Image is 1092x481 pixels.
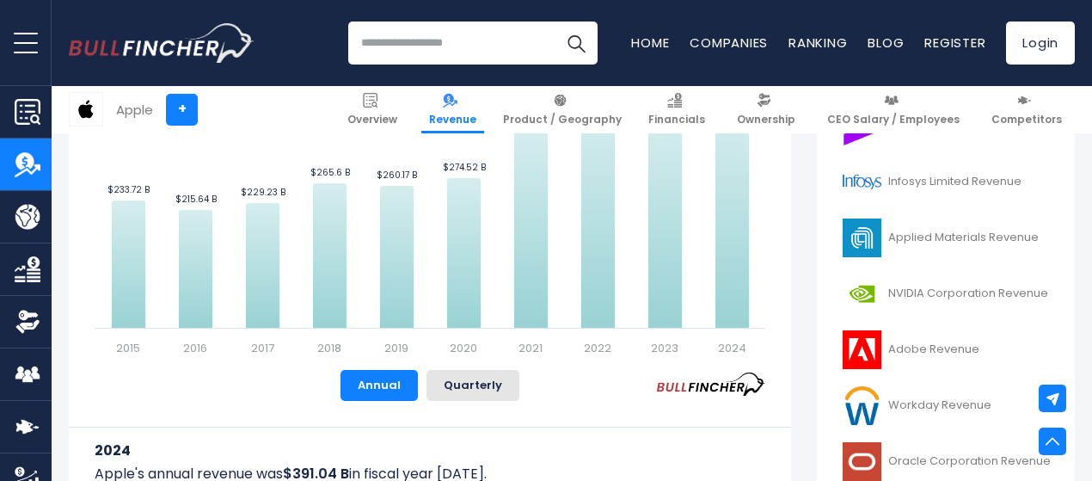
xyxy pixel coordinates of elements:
button: Quarterly [426,370,519,401]
text: 2022 [584,340,611,356]
img: WDAY logo [840,386,883,425]
a: Ranking [788,34,847,52]
text: 2024 [718,340,746,356]
img: Ownership [15,309,40,335]
text: $265.6 B [310,166,350,179]
a: + [166,94,198,126]
img: ORCL logo [840,442,883,481]
text: $233.72 B [107,183,150,196]
span: Overview [347,113,397,126]
a: Applied Materials Revenue [830,214,1062,262]
a: Register [924,34,985,52]
h3: 2024 [95,440,765,461]
img: AAPL logo [70,93,102,126]
a: NVIDIA Corporation Revenue [830,270,1062,318]
text: 2021 [518,340,543,356]
span: Competitors [991,113,1062,126]
a: Financials [641,86,713,133]
img: INFY logo [840,163,883,201]
a: Revenue [421,86,484,133]
a: Home [631,34,669,52]
text: 2020 [450,340,477,356]
a: Adobe Revenue [830,326,1062,373]
button: Search [555,22,598,65]
a: Workday Revenue [830,382,1062,429]
text: 2023 [651,340,678,356]
a: CEO Salary / Employees [819,86,967,133]
div: Apple [116,100,153,120]
a: Go to homepage [69,23,254,63]
img: AMAT logo [840,219,883,257]
span: Product / Geography [503,113,622,126]
a: Competitors [984,86,1070,133]
a: Ownership [729,86,803,133]
a: Infosys Limited Revenue [830,158,1062,206]
span: Financials [648,113,705,126]
a: Product / Geography [495,86,629,133]
a: Companies [690,34,768,52]
text: 2016 [183,340,207,356]
text: 2019 [384,340,408,356]
text: $215.64 B [175,193,217,206]
span: Revenue [429,113,476,126]
text: 2018 [317,340,341,356]
a: Blog [868,34,904,52]
button: Annual [340,370,418,401]
img: Bullfincher logo [69,23,255,63]
img: NVDA logo [840,274,883,313]
text: 2015 [116,340,140,356]
text: $274.52 B [443,161,486,174]
text: $229.23 B [241,186,285,199]
span: CEO Salary / Employees [827,113,960,126]
text: $260.17 B [377,169,417,182]
a: Overview [340,86,405,133]
img: ADBE logo [840,330,883,369]
a: Login [1006,22,1075,65]
span: Ownership [737,113,795,126]
text: 2017 [251,340,274,356]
